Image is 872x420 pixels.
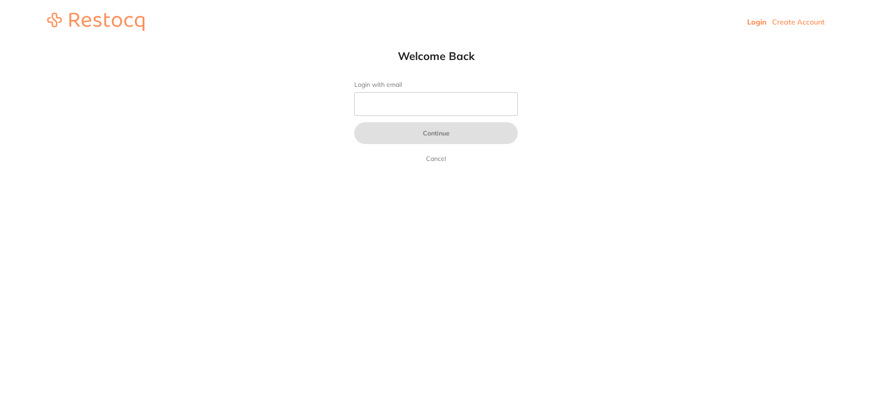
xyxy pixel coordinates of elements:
[336,49,536,63] h1: Welcome Back
[47,13,144,31] img: restocq_logo.svg
[747,17,767,26] a: Login
[424,153,448,164] a: Cancel
[354,81,518,89] label: Login with email
[772,17,825,26] a: Create Account
[354,122,518,144] button: Continue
